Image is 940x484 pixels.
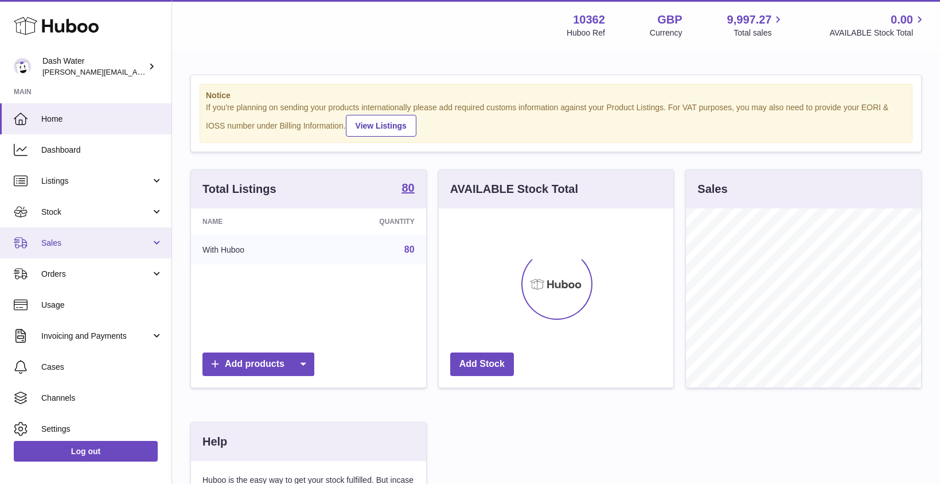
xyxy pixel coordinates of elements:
h3: Help [202,434,227,450]
a: 80 [401,182,414,196]
a: View Listings [346,115,416,137]
h3: AVAILABLE Stock Total [450,181,578,197]
img: james@dash-water.com [14,58,31,75]
a: Add Stock [450,353,514,376]
span: AVAILABLE Stock Total [829,28,926,38]
span: Usage [41,300,163,311]
div: Huboo Ref [567,28,605,38]
a: Log out [14,441,158,462]
span: 0.00 [891,12,913,28]
span: Listings [41,176,151,187]
span: [PERSON_NAME][EMAIL_ADDRESS][DOMAIN_NAME] [42,67,230,76]
span: Home [41,114,163,125]
h3: Total Listings [202,181,276,197]
strong: 10362 [573,12,605,28]
a: 9,997.27 Total sales [727,12,785,38]
strong: Notice [206,90,906,101]
strong: GBP [657,12,682,28]
a: Add products [202,353,314,376]
th: Quantity [315,208,426,235]
td: With Huboo [191,235,315,265]
span: Cases [41,362,163,373]
span: Invoicing and Payments [41,331,151,342]
span: Sales [41,238,151,249]
div: Currency [650,28,682,38]
div: If you're planning on sending your products internationally please add required customs informati... [206,102,906,137]
span: Dashboard [41,145,163,156]
span: Stock [41,207,151,218]
span: 9,997.27 [727,12,772,28]
span: Orders [41,269,151,280]
div: Dash Water [42,56,146,78]
a: 80 [404,245,415,254]
th: Name [191,208,315,235]
h3: Sales [697,181,727,197]
a: 0.00 AVAILABLE Stock Total [829,12,926,38]
span: Total sales [734,28,785,38]
span: Settings [41,424,163,435]
span: Channels [41,393,163,404]
strong: 80 [401,182,414,193]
